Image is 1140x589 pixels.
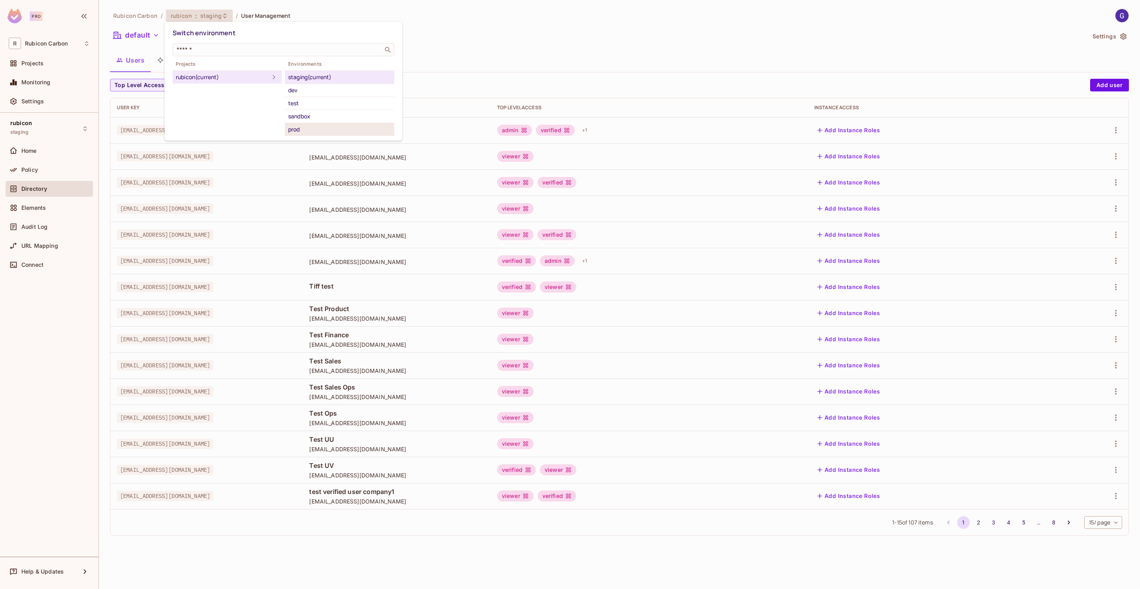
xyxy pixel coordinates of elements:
[288,112,391,121] div: sandbox
[288,99,391,108] div: test
[288,125,391,134] div: prod
[288,72,391,82] div: staging (current)
[173,28,236,37] span: Switch environment
[173,61,282,67] span: Projects
[176,72,269,82] div: rubicon (current)
[285,61,394,67] span: Environments
[288,85,391,95] div: dev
